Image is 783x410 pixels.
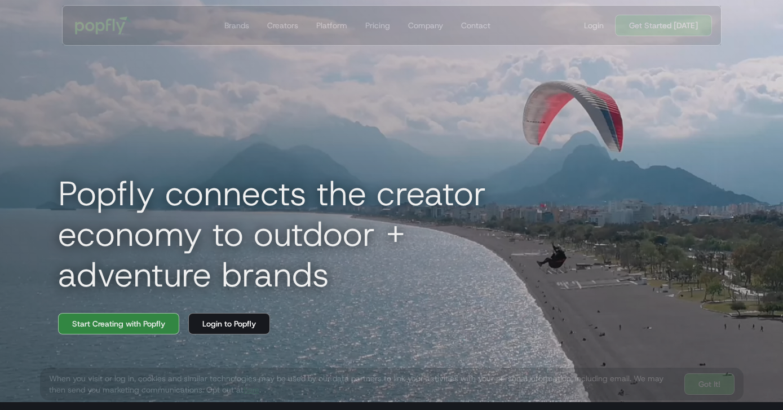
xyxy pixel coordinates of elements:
[188,313,270,334] a: Login to Popfly
[584,20,604,31] div: Login
[456,6,494,45] a: Contact
[403,6,447,45] a: Company
[58,313,179,334] a: Start Creating with Popfly
[224,20,249,31] div: Brands
[49,373,675,395] div: When you visit or log in, cookies and similar technologies may be used by our data partners to li...
[219,6,253,45] a: Brands
[408,20,443,31] div: Company
[316,20,347,31] div: Platform
[461,20,490,31] div: Contact
[267,20,298,31] div: Creators
[579,20,608,31] a: Login
[684,373,735,395] a: Got It!
[311,6,351,45] a: Platform
[615,15,712,36] a: Get Started [DATE]
[244,385,259,395] a: here
[67,8,140,42] a: home
[49,173,556,295] h1: Popfly connects the creator economy to outdoor + adventure brands
[262,6,302,45] a: Creators
[365,20,390,31] div: Pricing
[360,6,394,45] a: Pricing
